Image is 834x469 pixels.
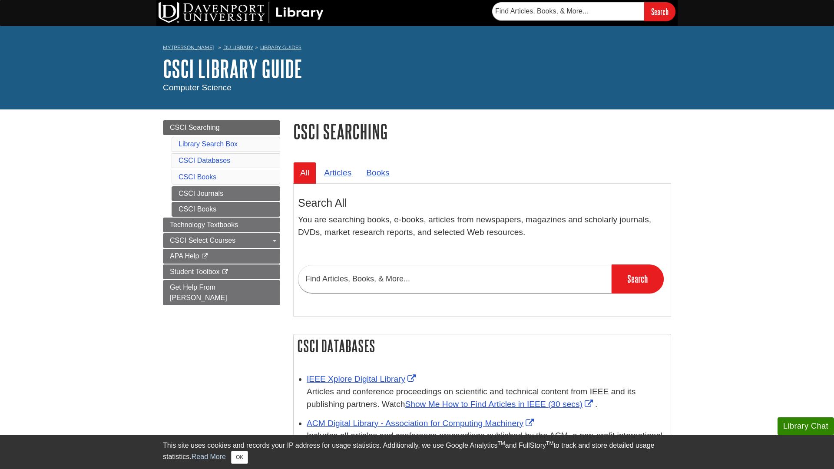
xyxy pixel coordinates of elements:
a: Get Help From [PERSON_NAME] [163,280,280,305]
a: Library Guides [260,44,301,50]
h3: Search All [298,197,666,209]
a: CSCI Books [172,202,280,217]
a: CSCI Databases [179,157,230,164]
button: Library Chat [778,417,834,435]
a: Read More [192,453,226,460]
a: CSCI Books [179,173,216,181]
div: This site uses cookies and records your IP address for usage statistics. Additionally, we use Goo... [163,440,671,464]
span: CSCI Searching [170,124,220,131]
a: All [293,162,316,183]
img: DU Library [159,2,324,23]
input: Find Articles, Books, & More... [492,2,644,20]
input: Find Articles, Books, & More... [298,265,612,293]
h1: CSCI Searching [293,120,671,142]
form: Searches DU Library's articles, books, and more [492,2,675,21]
a: Student Toolbox [163,264,280,279]
span: APA Help [170,252,199,260]
span: CSCI Select Courses [170,237,235,244]
a: Library Search Box [179,140,238,148]
button: Close [231,451,248,464]
input: Search [644,2,675,21]
span: Computer Science [163,83,232,92]
span: Technology Textbooks [170,221,238,228]
i: This link opens in a new window [222,269,229,275]
a: Technology Textbooks [163,218,280,232]
input: Search [612,264,664,293]
a: CSCI Select Courses [163,233,280,248]
p: Articles and conference proceedings on scientific and technical content from IEEE and its publish... [307,386,666,411]
a: DU Library [223,44,253,50]
a: My [PERSON_NAME] [163,44,214,51]
a: Articles [317,162,358,183]
h2: CSCI Databases [294,334,671,357]
a: APA Help [163,249,280,264]
span: Get Help From [PERSON_NAME] [170,284,227,301]
i: This link opens in a new window [201,254,208,259]
a: Link opens in new window [307,374,418,383]
p: You are searching books, e-books, articles from newspapers, magazines and scholarly journals, DVD... [298,214,666,239]
div: Guide Page Menu [163,120,280,305]
a: Books [359,162,396,183]
a: CSCI Searching [163,120,280,135]
a: CSCI Journals [172,186,280,201]
a: Link opens in new window [307,419,536,428]
sup: TM [497,440,505,446]
p: Includes all articles and conference proceedings published by the ACM, a non-profit international... [307,429,666,467]
sup: TM [546,440,553,446]
span: Student Toolbox [170,268,219,275]
nav: breadcrumb [163,42,671,56]
a: Link opens in new window [405,400,595,409]
a: CSCI Library Guide [163,55,302,82]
